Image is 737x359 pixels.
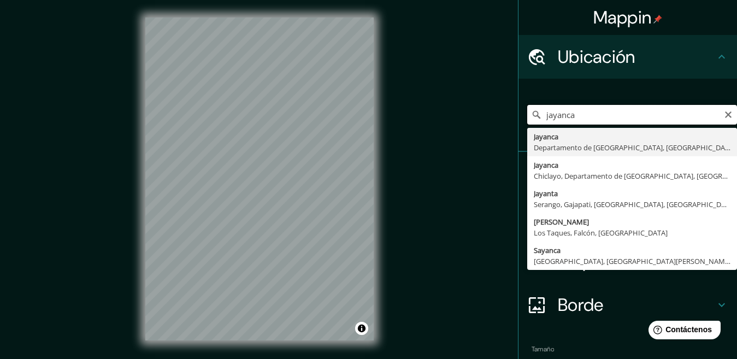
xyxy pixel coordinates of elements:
[534,228,668,238] font: Los Taques, Falcón, [GEOGRAPHIC_DATA]
[534,189,558,198] font: Jayanta
[534,143,735,152] font: Departamento de [GEOGRAPHIC_DATA], [GEOGRAPHIC_DATA]
[534,160,558,170] font: Jayanca
[534,199,736,209] font: Serango, Gajapati, [GEOGRAPHIC_DATA], [GEOGRAPHIC_DATA]
[518,239,737,283] div: Disposición
[532,345,554,354] font: Tamaño
[724,109,733,119] button: Claro
[534,245,561,255] font: Sayanca
[527,105,737,125] input: Elige tu ciudad o zona
[558,293,604,316] font: Borde
[355,322,368,335] button: Activar o desactivar atribución
[518,283,737,327] div: Borde
[145,17,374,340] canvas: Mapa
[593,6,652,29] font: Mappin
[534,132,558,142] font: Jayanca
[518,196,737,239] div: Estilo
[518,152,737,196] div: Patas
[653,15,662,23] img: pin-icon.png
[534,217,589,227] font: [PERSON_NAME]
[558,45,635,68] font: Ubicación
[640,316,725,347] iframe: Lanzador de widgets de ayuda
[518,35,737,79] div: Ubicación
